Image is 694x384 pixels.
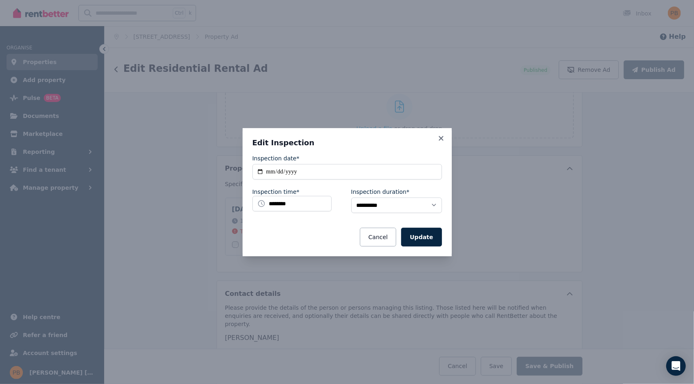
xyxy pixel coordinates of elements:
label: Inspection duration* [351,188,410,196]
button: Update [401,228,442,246]
button: Cancel [360,228,396,246]
label: Inspection time* [252,188,299,196]
h3: Edit Inspection [252,138,442,148]
label: Inspection date* [252,154,299,162]
div: Open Intercom Messenger [666,356,686,376]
